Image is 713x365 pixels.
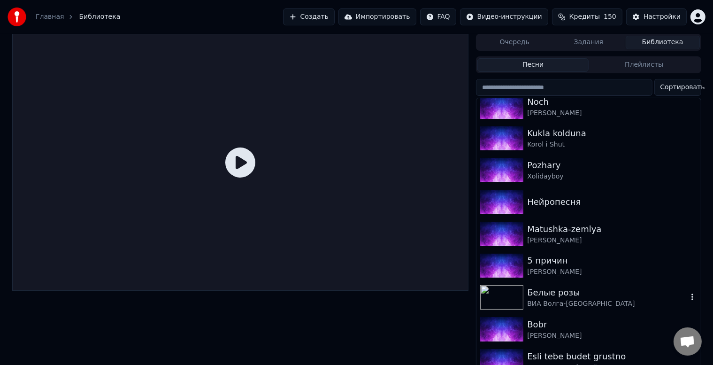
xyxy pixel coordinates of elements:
[477,36,552,49] button: Очередь
[527,127,697,140] div: Kukla kolduna
[527,140,697,149] div: Korol i Shut
[36,12,64,22] a: Главная
[527,331,697,341] div: [PERSON_NAME]
[527,350,697,363] div: Esli tebe budet grustno
[527,109,697,118] div: [PERSON_NAME]
[527,95,697,109] div: Noch
[79,12,120,22] span: Библиотека
[283,8,335,25] button: Создать
[527,195,697,209] div: Нейропесня
[552,8,622,25] button: Кредиты150
[527,223,697,236] div: Matushka-zemlya
[527,236,697,245] div: [PERSON_NAME]
[527,286,687,299] div: Белые розы
[338,8,416,25] button: Импортировать
[527,267,697,277] div: [PERSON_NAME]
[527,159,697,172] div: Pozhary
[460,8,548,25] button: Видео-инструкции
[626,36,700,49] button: Библиотека
[420,8,456,25] button: FAQ
[604,12,616,22] span: 150
[552,36,626,49] button: Задания
[644,12,681,22] div: Настройки
[626,8,687,25] button: Настройки
[527,172,697,181] div: Xolidayboy
[527,299,687,309] div: ВИА Волга-[GEOGRAPHIC_DATA]
[477,58,589,72] button: Песни
[589,58,700,72] button: Плейлисты
[527,254,697,267] div: 5 причин
[527,318,697,331] div: Bobr
[674,327,702,356] div: Открытый чат
[569,12,600,22] span: Кредиты
[36,12,120,22] nav: breadcrumb
[8,8,26,26] img: youka
[660,83,705,92] span: Сортировать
